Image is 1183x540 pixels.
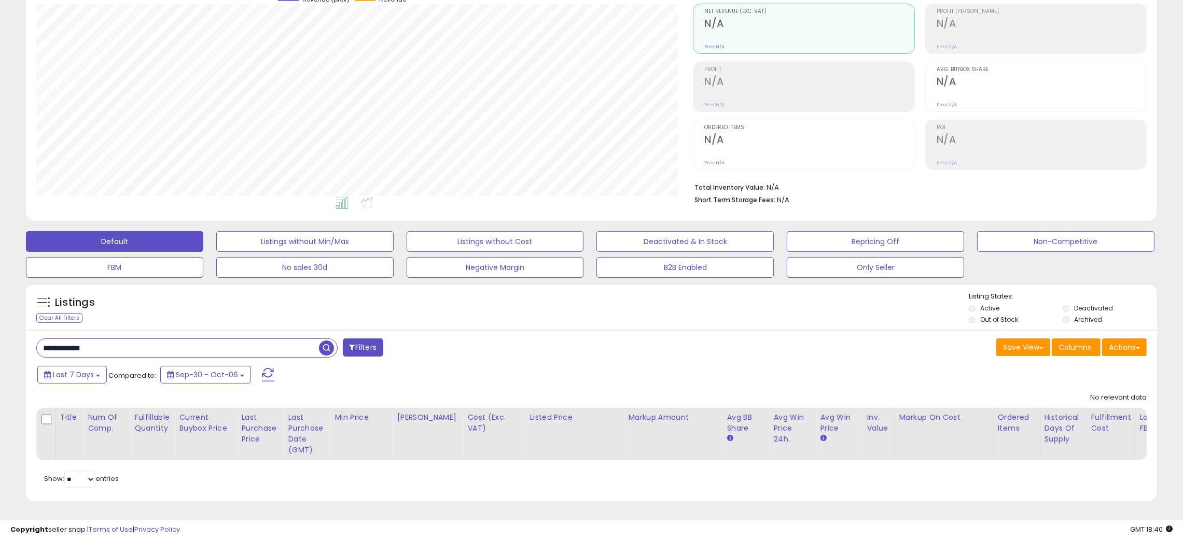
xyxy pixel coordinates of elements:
[1045,412,1082,445] div: Historical Days Of Supply
[787,257,964,278] button: Only Seller
[704,160,725,166] small: Prev: N/A
[10,525,180,535] div: seller snap | |
[134,524,180,534] a: Privacy Policy
[1090,393,1147,403] div: No relevant data
[937,76,1146,90] h2: N/A
[899,412,989,423] div: Markup on Cost
[530,412,619,423] div: Listed Price
[1140,412,1178,434] div: Low Price FBA
[867,412,890,434] div: Inv. value
[704,9,914,15] span: Net Revenue (Exc. VAT)
[937,134,1146,148] h2: N/A
[937,160,957,166] small: Prev: N/A
[1059,342,1091,352] span: Columns
[820,434,826,443] small: Avg Win Price.
[179,412,232,434] div: Current Buybox Price
[1052,338,1101,356] button: Columns
[977,231,1154,252] button: Non-Competitive
[241,412,279,445] div: Last Purchase Price
[969,292,1157,302] p: Listing States:
[176,370,238,380] span: Sep-30 - Oct-06
[773,412,811,445] div: Avg Win Price 24h.
[44,474,119,484] span: Show: entries
[937,67,1146,73] span: Avg. Buybox Share
[694,183,765,192] b: Total Inventory Value:
[937,44,957,50] small: Prev: N/A
[335,412,388,423] div: Min Price
[37,366,107,383] button: Last 7 Days
[53,370,94,380] span: Last 7 Days
[596,257,774,278] button: B2B Enabled
[980,304,999,312] label: Active
[216,231,394,252] button: Listings without Min/Max
[10,524,48,534] strong: Copyright
[467,412,521,434] div: Cost (Exc. VAT)
[60,412,79,423] div: Title
[55,295,95,310] h5: Listings
[937,102,957,108] small: Prev: N/A
[134,412,170,434] div: Fulfillable Quantity
[820,412,858,434] div: Avg Win Price
[596,231,774,252] button: Deactivated & In Stock
[343,338,383,357] button: Filters
[628,412,718,423] div: Markup Amount
[704,134,914,148] h2: N/A
[704,102,725,108] small: Prev: N/A
[895,408,993,460] th: The percentage added to the cost of goods (COGS) that forms the calculator for Min & Max prices.
[26,231,203,252] button: Default
[704,67,914,73] span: Profit
[88,412,126,434] div: Num of Comp.
[937,125,1146,131] span: ROI
[397,412,458,423] div: [PERSON_NAME]
[727,434,733,443] small: Avg BB Share.
[777,195,789,205] span: N/A
[1091,412,1131,434] div: Fulfillment Cost
[216,257,394,278] button: No sales 30d
[937,18,1146,32] h2: N/A
[694,195,775,204] b: Short Term Storage Fees:
[1074,315,1102,324] label: Archived
[407,231,584,252] button: Listings without Cost
[288,412,326,456] div: Last Purchase Date (GMT)
[704,44,725,50] small: Prev: N/A
[704,18,914,32] h2: N/A
[787,231,964,252] button: Repricing Off
[26,257,203,278] button: FBM
[160,366,251,383] button: Sep-30 - Oct-06
[1074,304,1113,312] label: Deactivated
[407,257,584,278] button: Negative Margin
[727,412,764,434] div: Avg BB Share
[89,524,133,534] a: Terms of Use
[694,180,1139,193] li: N/A
[704,125,914,131] span: Ordered Items
[108,371,156,380] span: Compared to:
[1130,524,1173,534] span: 2025-10-14 18:40 GMT
[996,338,1050,356] button: Save View
[36,313,82,323] div: Clear All Filters
[704,76,914,90] h2: N/A
[937,9,1146,15] span: Profit [PERSON_NAME]
[998,412,1036,434] div: Ordered Items
[980,315,1018,324] label: Out of Stock
[1102,338,1147,356] button: Actions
